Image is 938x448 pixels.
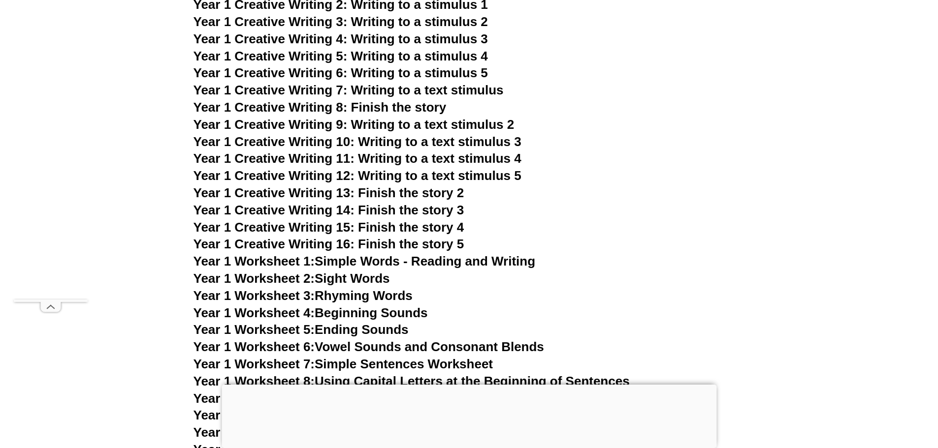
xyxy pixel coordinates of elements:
[194,203,464,217] a: Year 1 Creative Writing 14: Finish the story 3
[194,65,488,80] a: Year 1 Creative Writing 6: Writing to a stimulus 5
[194,83,504,97] a: Year 1 Creative Writing 7: Writing to a text stimulus
[222,385,716,446] iframe: Advertisement
[194,305,428,320] a: Year 1 Worksheet 4:Beginning Sounds
[14,23,88,299] iframe: Advertisement
[194,271,390,286] a: Year 1 Worksheet 2:Sight Words
[194,425,608,440] a: Year 1 Worksheet 11:Understanding and Creating Compound Words
[194,254,315,269] span: Year 1 Worksheet 1:
[194,339,315,354] span: Year 1 Worksheet 6:
[194,339,544,354] a: Year 1 Worksheet 6:Vowel Sounds and Consonant Blends
[194,271,315,286] span: Year 1 Worksheet 2:
[194,31,488,46] a: Year 1 Creative Writing 4: Writing to a stimulus 3
[194,322,315,337] span: Year 1 Worksheet 5:
[194,100,447,115] a: Year 1 Creative Writing 8: Finish the story
[194,237,464,251] a: Year 1 Creative Writing 16: Finish the story 5
[194,185,464,200] a: Year 1 Creative Writing 13: Finish the story 2
[194,151,521,166] a: Year 1 Creative Writing 11: Writing to a text stimulus 4
[194,357,493,371] a: Year 1 Worksheet 7:Simple Sentences Worksheet
[194,220,464,235] a: Year 1 Creative Writing 15: Finish the story 4
[194,391,315,406] span: Year 1 Worksheet 9:
[194,408,322,422] span: Year 1 Worksheet 10:
[194,305,315,320] span: Year 1 Worksheet 4:
[194,117,515,132] a: Year 1 Creative Writing 9: Writing to a text stimulus 2
[194,374,315,388] span: Year 1 Worksheet 8:
[194,425,322,440] span: Year 1 Worksheet 11:
[194,288,315,303] span: Year 1 Worksheet 3:
[194,357,315,371] span: Year 1 Worksheet 7:
[194,408,441,422] a: Year 1 Worksheet 10:Spelling Worksheet
[194,49,488,63] a: Year 1 Creative Writing 5: Writing to a stimulus 4
[194,322,409,337] a: Year 1 Worksheet 5:Ending Sounds
[194,168,521,183] a: Year 1 Creative Writing 12: Writing to a text stimulus 5
[194,374,630,388] a: Year 1 Worksheet 8:Using Capital Letters at the Beginning of Sentences
[194,134,521,149] a: Year 1 Creative Writing 10: Writing to a text stimulus 3
[194,14,488,29] a: Year 1 Creative Writing 3: Writing to a stimulus 2
[774,337,938,448] iframe: Chat Widget
[194,254,536,269] a: Year 1 Worksheet 1:Simple Words - Reading and Writing
[194,391,442,406] a: Year 1 Worksheet 9:Punctuation Practice
[194,288,413,303] a: Year 1 Worksheet 3:Rhyming Words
